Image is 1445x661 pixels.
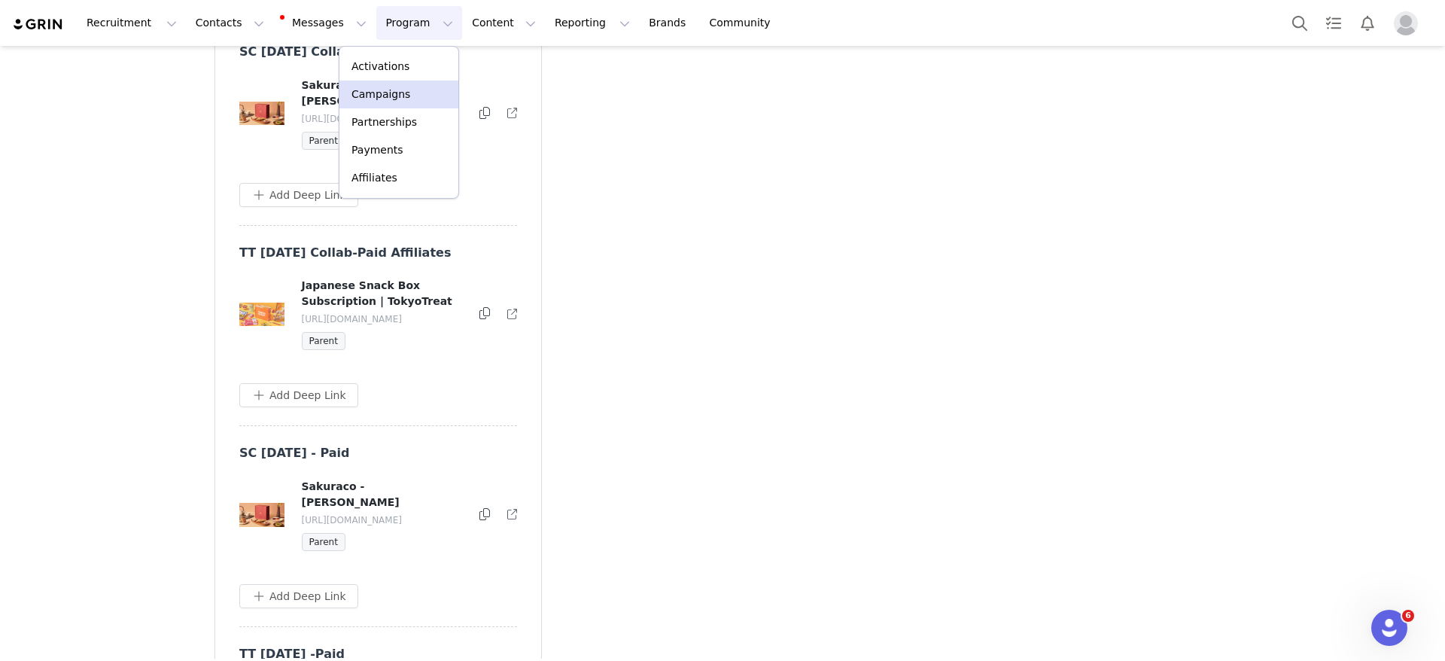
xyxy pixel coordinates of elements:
img: og-image.c4749878.png [239,303,284,326]
img: placeholder-profile.jpg [1394,11,1418,35]
p: [URL][DOMAIN_NAME] [302,312,464,326]
button: Content [463,6,545,40]
h3: TT [DATE] Collab-Paid Affiliates [239,244,482,262]
iframe: Intercom live chat [1371,610,1407,646]
img: og-image.6c3f153a.png [239,503,284,526]
button: Contacts [187,6,273,40]
h4: Japanese Snack Box Subscription | TokyoTreat [302,278,464,309]
button: Add Deep Link [239,183,358,207]
span: Parent [302,332,345,350]
p: Payments [351,142,403,158]
button: Add Deep Link [239,584,358,608]
button: Profile [1385,11,1433,35]
h3: SC [DATE] Collab-Paid Affiliates [239,43,482,61]
p: Partnerships [351,114,417,130]
a: Brands [640,6,699,40]
span: Parent [302,533,345,551]
button: Program [376,6,462,40]
p: [URL][DOMAIN_NAME] [302,513,464,527]
button: Reporting [546,6,639,40]
span: 6 [1402,610,1414,622]
p: [URL][DOMAIN_NAME] [302,112,464,126]
button: Notifications [1351,6,1384,40]
span: Parent [302,132,345,150]
h4: Sakuraco - [PERSON_NAME] [302,479,464,510]
h4: Sakuraco - [PERSON_NAME] [302,78,464,109]
button: Search [1283,6,1316,40]
body: Rich Text Area. Press ALT-0 for help. [12,12,618,29]
a: Tasks [1317,6,1350,40]
button: Recruitment [78,6,186,40]
button: Add Deep Link [239,383,358,407]
p: Campaigns [351,87,410,102]
a: Community [701,6,786,40]
p: Activations [351,59,409,75]
img: og-image.6c3f153a.png [239,102,284,125]
button: Messages [274,6,376,40]
p: Affiliates [351,170,397,186]
img: grin logo [12,17,65,32]
h3: SC [DATE] - Paid [239,444,482,462]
